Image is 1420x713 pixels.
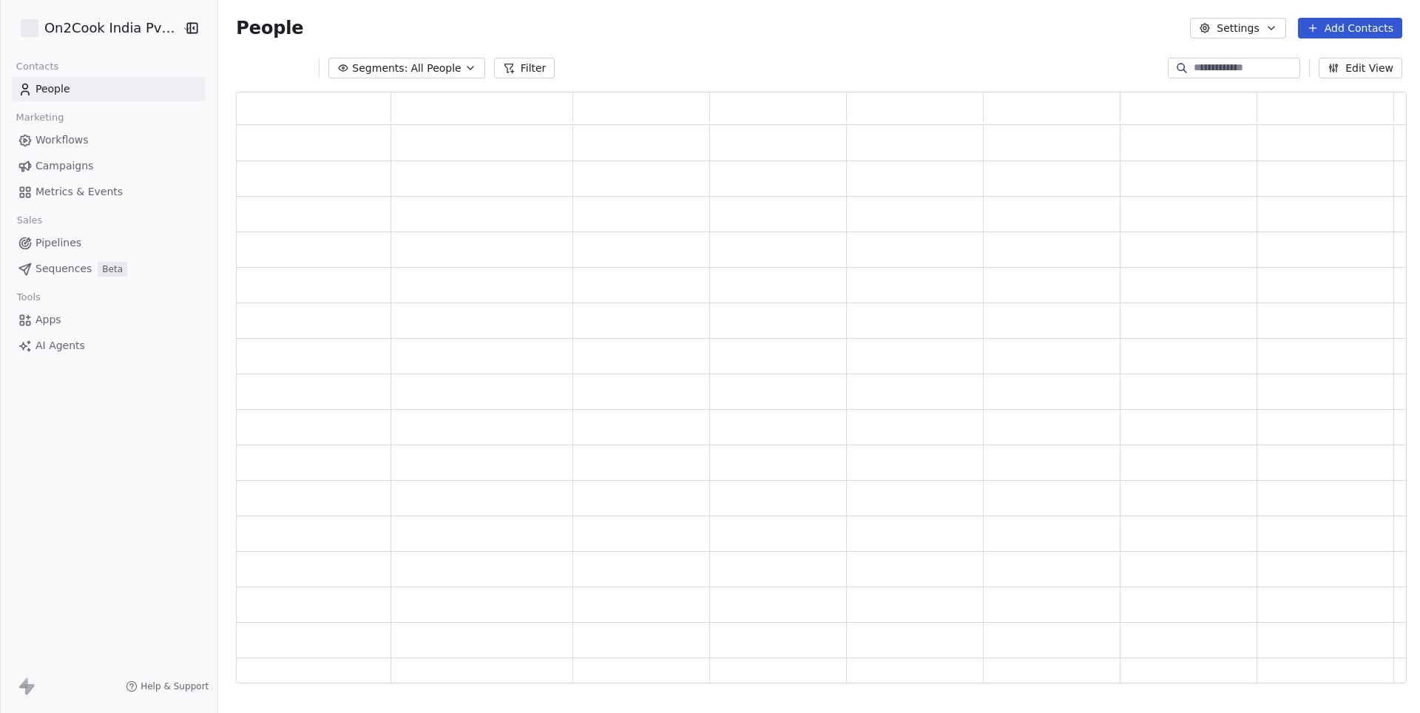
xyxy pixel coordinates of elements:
[410,61,461,76] span: All People
[494,58,555,78] button: Filter
[141,680,209,692] span: Help & Support
[35,184,123,200] span: Metrics & Events
[1190,18,1285,38] button: Settings
[35,312,61,328] span: Apps
[1298,18,1402,38] button: Add Contacts
[126,680,209,692] a: Help & Support
[10,209,49,232] span: Sales
[10,55,65,78] span: Contacts
[1319,58,1402,78] button: Edit View
[12,334,206,358] a: AI Agents
[352,61,408,76] span: Segments:
[12,180,206,204] a: Metrics & Events
[12,77,206,101] a: People
[12,128,206,152] a: Workflows
[35,338,85,354] span: AI Agents
[98,262,127,277] span: Beta
[35,81,70,97] span: People
[12,257,206,281] a: SequencesBeta
[35,235,81,251] span: Pipelines
[35,158,93,174] span: Campaigns
[10,286,47,308] span: Tools
[12,154,206,178] a: Campaigns
[12,308,206,332] a: Apps
[10,107,70,129] span: Marketing
[35,132,89,148] span: Workflows
[44,18,178,38] span: On2Cook India Pvt. Ltd.
[18,16,172,41] button: On2Cook India Pvt. Ltd.
[35,261,92,277] span: Sequences
[236,17,303,39] span: People
[12,231,206,255] a: Pipelines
